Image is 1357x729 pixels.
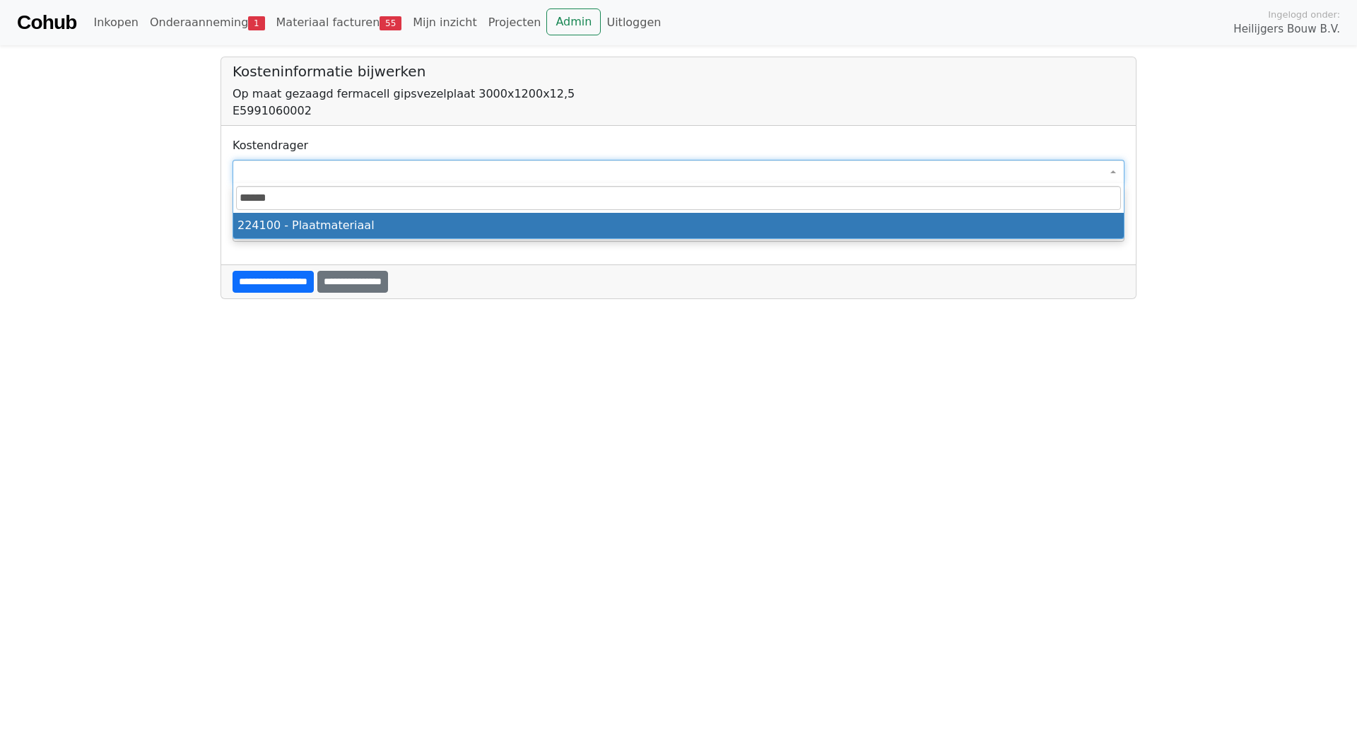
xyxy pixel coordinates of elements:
[380,16,401,30] span: 55
[407,8,483,37] a: Mijn inzicht
[233,103,1124,119] div: E5991060002
[546,8,601,35] a: Admin
[1268,8,1340,21] span: Ingelogd onder:
[1233,21,1340,37] span: Heilijgers Bouw B.V.
[144,8,271,37] a: Onderaanneming1
[233,63,1124,80] h5: Kosteninformatie bijwerken
[88,8,143,37] a: Inkopen
[271,8,408,37] a: Materiaal facturen55
[233,213,1124,238] li: 224100 - Plaatmateriaal
[248,16,264,30] span: 1
[233,137,308,154] label: Kostendrager
[483,8,547,37] a: Projecten
[233,86,1124,103] div: Op maat gezaagd fermacell gipsvezelplaat 3000x1200x12,5
[601,8,666,37] a: Uitloggen
[17,6,76,40] a: Cohub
